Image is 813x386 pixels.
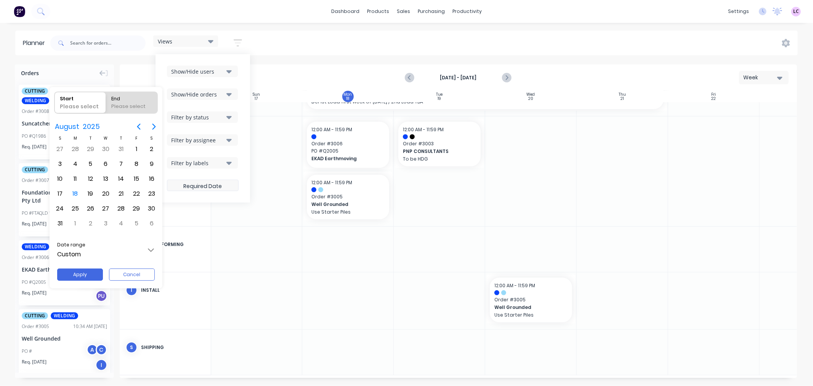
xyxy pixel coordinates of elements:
div: Sunday, August 17, 2025 [54,188,66,199]
div: Start [57,92,103,103]
div: Tuesday, August 26, 2025 [85,203,96,214]
div: Saturday, August 2, 2025 [146,143,157,155]
button: Next page [146,119,162,134]
div: Monday, August 11, 2025 [69,173,81,185]
div: Saturday, August 16, 2025 [146,173,157,185]
div: Thursday, August 14, 2025 [115,173,127,185]
div: Wednesday, August 13, 2025 [100,173,111,185]
div: M [67,135,83,142]
div: Saturday, August 30, 2025 [146,203,157,214]
div: F [128,135,144,142]
div: Monday, August 4, 2025 [69,158,81,170]
div: Today, Monday, August 18, 2025 [69,188,81,199]
button: Apply [57,269,103,281]
span: 2025 [81,120,102,133]
div: Thursday, August 28, 2025 [115,203,127,214]
button: Previous page [131,119,146,134]
button: Cancel [109,269,155,281]
div: S [52,135,67,142]
div: Wednesday, July 30, 2025 [100,143,111,155]
div: T [113,135,128,142]
div: Thursday, August 21, 2025 [115,188,127,199]
div: Saturday, September 6, 2025 [146,218,157,229]
div: Friday, September 5, 2025 [130,218,142,229]
div: Sunday, August 10, 2025 [54,173,66,185]
div: Please select [108,103,155,113]
div: Friday, August 29, 2025 [130,203,142,214]
div: Saturday, August 9, 2025 [146,158,157,170]
div: W [98,135,113,142]
div: S [144,135,159,142]
div: Wednesday, September 3, 2025 [100,218,111,229]
div: Tuesday, August 12, 2025 [85,173,96,185]
div: Sunday, August 24, 2025 [54,203,66,214]
div: Wednesday, August 20, 2025 [100,188,111,199]
div: Monday, September 1, 2025 [69,218,81,229]
button: August2025 [50,120,105,133]
div: Sunday, July 27, 2025 [54,143,66,155]
div: Thursday, August 7, 2025 [115,158,127,170]
div: Wednesday, August 27, 2025 [100,203,111,214]
div: Tuesday, August 19, 2025 [85,188,96,199]
div: Monday, August 25, 2025 [69,203,81,214]
div: Tuesday, September 2, 2025 [85,218,96,229]
div: End [108,92,155,103]
div: Monday, July 28, 2025 [69,143,81,155]
div: Thursday, September 4, 2025 [115,218,127,229]
input: Date range [51,240,161,261]
div: Friday, August 15, 2025 [130,173,142,185]
div: Please select [57,103,103,113]
div: Thursday, July 31, 2025 [115,143,127,155]
div: Friday, August 8, 2025 [130,158,142,170]
div: Wednesday, August 6, 2025 [100,158,111,170]
div: Sunday, August 3, 2025 [54,158,66,170]
div: Friday, August 22, 2025 [130,188,142,199]
div: Tuesday, August 5, 2025 [85,158,96,170]
div: Tuesday, July 29, 2025 [85,143,96,155]
div: Saturday, August 23, 2025 [146,188,157,199]
span: August [53,120,81,133]
div: Sunday, August 31, 2025 [54,218,66,229]
div: T [83,135,98,142]
div: Friday, August 1, 2025 [130,143,142,155]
